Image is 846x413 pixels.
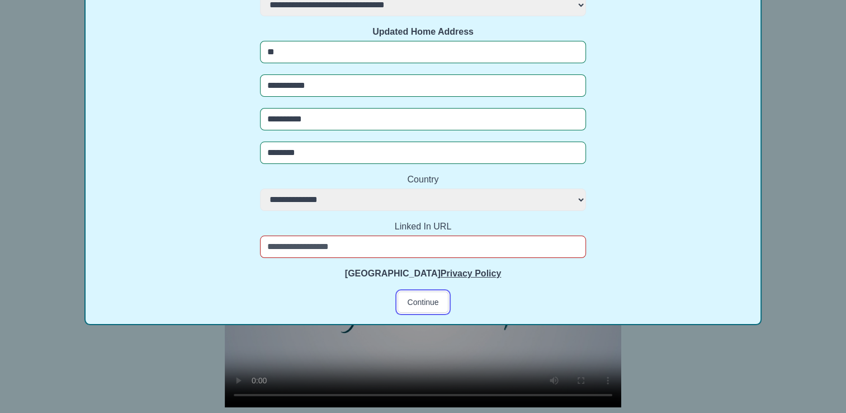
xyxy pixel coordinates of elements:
[441,269,502,278] a: Privacy Policy
[372,27,474,36] strong: Updated Home Address
[345,269,501,278] strong: [GEOGRAPHIC_DATA]
[260,220,586,233] label: Linked In URL
[260,173,586,186] label: Country
[398,292,448,313] button: Continue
